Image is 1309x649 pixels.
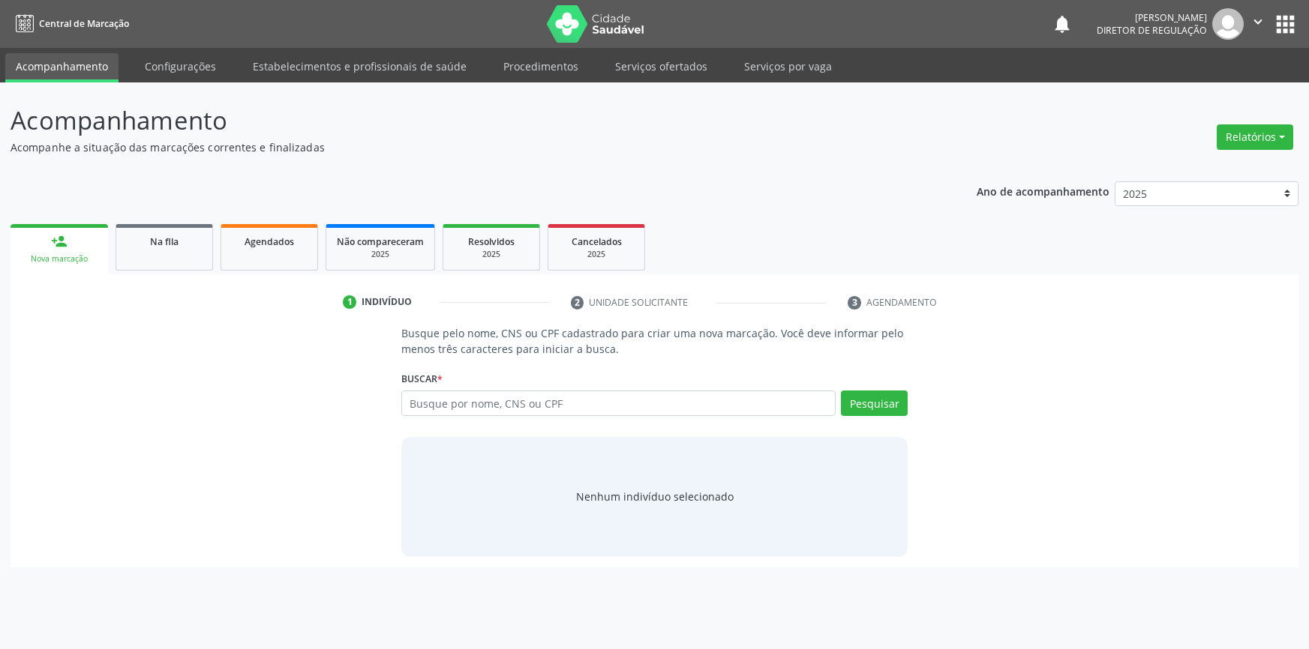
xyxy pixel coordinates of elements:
a: Serviços por vaga [734,53,842,79]
div: Nova marcação [21,253,98,265]
a: Procedimentos [493,53,589,79]
span: Central de Marcação [39,17,129,30]
p: Ano de acompanhamento [977,181,1109,200]
img: img [1212,8,1244,40]
button: Pesquisar [841,390,908,416]
div: 1 [343,295,356,309]
input: Busque por nome, CNS ou CPF [401,390,836,416]
a: Estabelecimentos e profissionais de saúde [242,53,477,79]
button: Relatórios [1217,124,1293,150]
div: 2025 [454,249,529,260]
span: Não compareceram [337,235,424,248]
div: [PERSON_NAME] [1097,11,1207,24]
p: Acompanhe a situação das marcações correntes e finalizadas [11,139,912,155]
button: notifications [1052,13,1073,34]
button:  [1244,8,1272,40]
a: Configurações [134,53,227,79]
span: Agendados [245,235,294,248]
label: Buscar [401,367,443,390]
span: Diretor de regulação [1097,24,1207,37]
i:  [1250,13,1266,30]
div: 2025 [559,249,634,260]
button: apps [1272,11,1298,37]
p: Busque pelo nome, CNS ou CPF cadastrado para criar uma nova marcação. Você deve informar pelo men... [401,325,908,357]
a: Acompanhamento [5,53,119,82]
span: Resolvidos [468,235,515,248]
div: person_add [51,233,68,250]
div: Nenhum indivíduo selecionado [576,489,734,504]
span: Na fila [150,235,179,248]
p: Acompanhamento [11,102,912,139]
div: 2025 [337,249,424,260]
a: Serviços ofertados [605,53,718,79]
span: Cancelados [572,235,622,248]
a: Central de Marcação [11,11,129,36]
div: Indivíduo [362,295,412,309]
